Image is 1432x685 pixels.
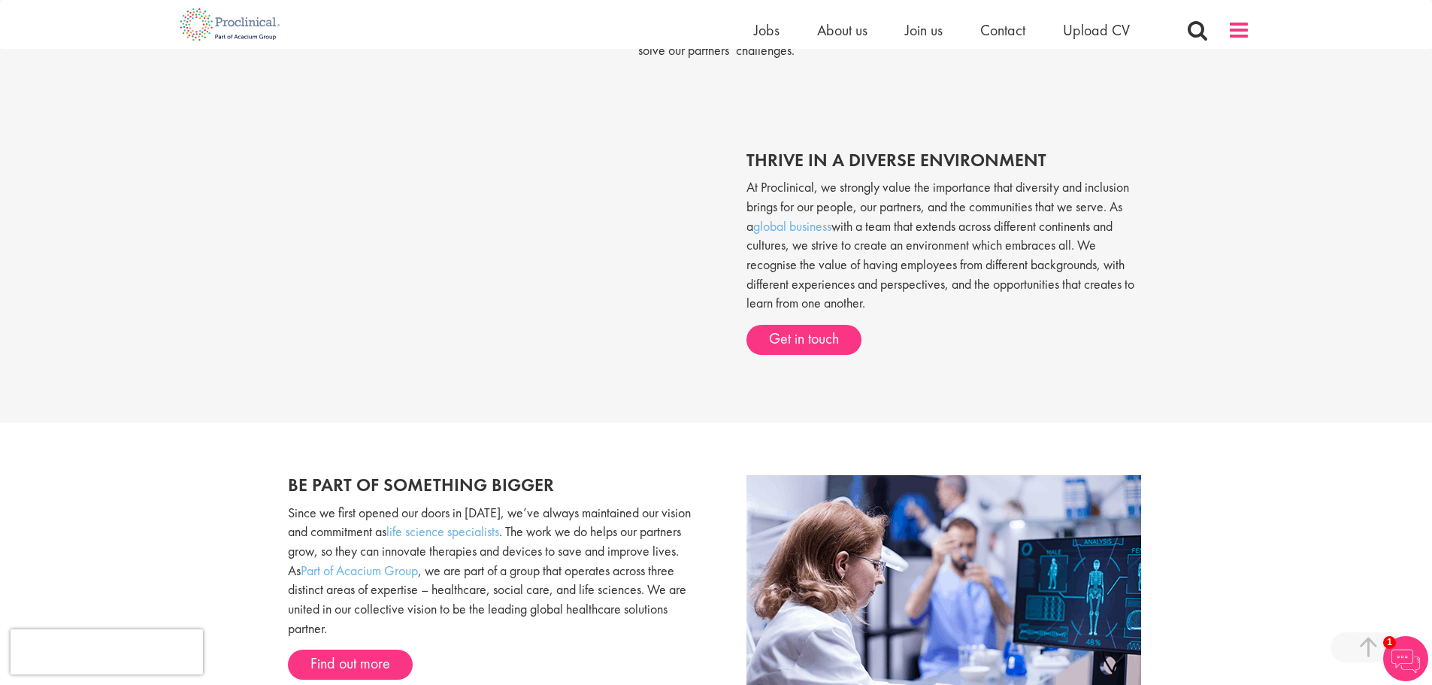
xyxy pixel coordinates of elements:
[1383,636,1428,681] img: Chatbot
[754,20,780,40] a: Jobs
[288,650,413,680] a: Find out more
[386,523,499,540] a: life science specialists
[753,217,831,235] a: global business
[288,503,705,638] p: Since we first opened our doors in [DATE], we’ve always maintained our vision and commitment as ....
[11,629,203,674] iframe: reCAPTCHA
[301,562,418,579] a: Part of Acacium Group
[288,475,705,495] h2: Be part of something bigger
[1063,20,1130,40] a: Upload CV
[746,325,861,355] a: Get in touch
[746,150,1145,170] h2: thrive in a diverse environment
[746,177,1145,313] p: At Proclinical, we strongly value the importance that diversity and inclusion brings for our peop...
[817,20,867,40] a: About us
[980,20,1025,40] a: Contact
[905,20,943,40] a: Join us
[1383,636,1396,649] span: 1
